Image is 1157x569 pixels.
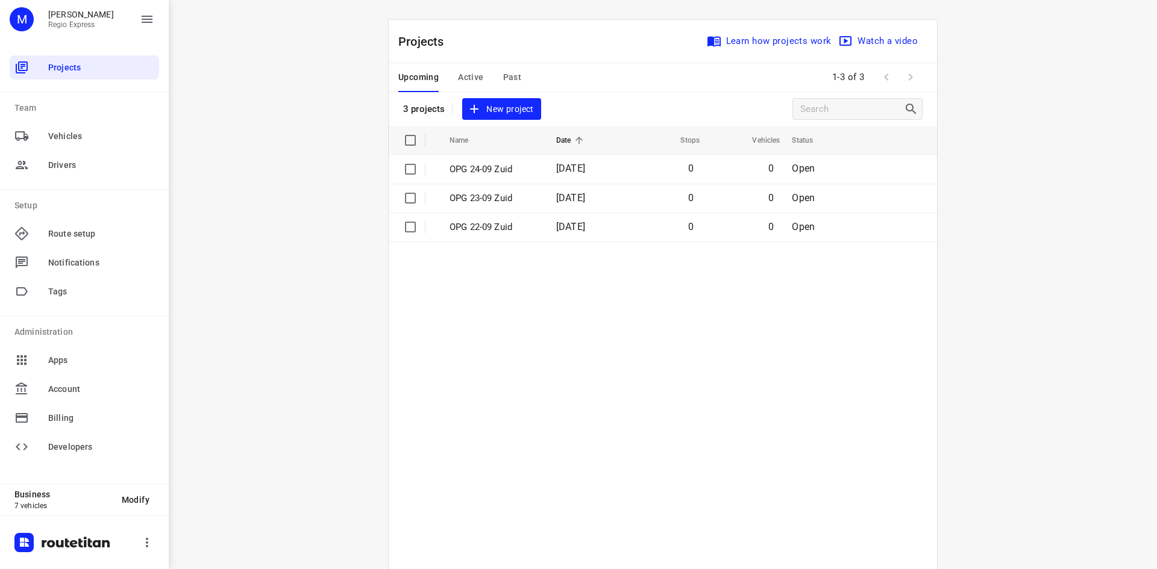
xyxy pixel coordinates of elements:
span: 0 [688,221,694,232]
span: 0 [768,163,774,174]
span: Active [458,70,483,85]
p: OPG 24-09 Zuid [450,163,538,176]
button: New project [462,98,541,120]
div: Vehicles [10,124,159,148]
span: Projects [48,61,154,74]
p: Projects [398,33,454,51]
span: Previous Page [874,65,898,89]
span: Developers [48,441,154,453]
p: Regio Express [48,20,114,29]
span: Stops [665,133,700,148]
p: Setup [14,199,159,212]
span: Notifications [48,257,154,269]
span: Apps [48,354,154,367]
span: Name [450,133,484,148]
span: Drivers [48,159,154,172]
div: Account [10,377,159,401]
span: Tags [48,285,154,298]
span: Open [792,192,815,204]
span: 0 [768,221,774,232]
span: Vehicles [736,133,780,148]
div: Tags [10,279,159,303]
span: Open [792,163,815,174]
span: Vehicles [48,130,154,143]
p: Administration [14,326,159,338]
p: Team [14,102,159,114]
span: Past [503,70,522,85]
span: Route setup [48,228,154,240]
span: Modify [122,495,149,505]
p: Max Bisseling [48,10,114,19]
span: New project [469,102,533,117]
div: Billing [10,406,159,430]
div: M [10,7,34,31]
span: [DATE] [556,163,585,174]
div: Apps [10,348,159,372]
p: Business [14,490,112,499]
span: Open [792,221,815,232]
p: OPG 23-09 Zuid [450,191,538,205]
div: Route setup [10,222,159,246]
span: [DATE] [556,221,585,232]
span: Account [48,383,154,396]
div: Search [904,102,922,116]
span: 0 [768,192,774,204]
div: Drivers [10,153,159,177]
button: Modify [112,489,159,511]
div: Developers [10,435,159,459]
span: 0 [688,192,694,204]
span: 1-3 of 3 [827,64,870,90]
span: [DATE] [556,192,585,204]
div: Projects [10,55,159,79]
p: 3 projects [403,104,445,114]
span: 0 [688,163,694,174]
p: 7 vehicles [14,502,112,510]
input: Search projects [800,100,904,119]
span: Upcoming [398,70,439,85]
div: Notifications [10,250,159,275]
span: Billing [48,412,154,424]
p: OPG 22-09 Zuid [450,220,538,234]
span: Date [556,133,587,148]
span: Next Page [898,65,923,89]
span: Status [792,133,829,148]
